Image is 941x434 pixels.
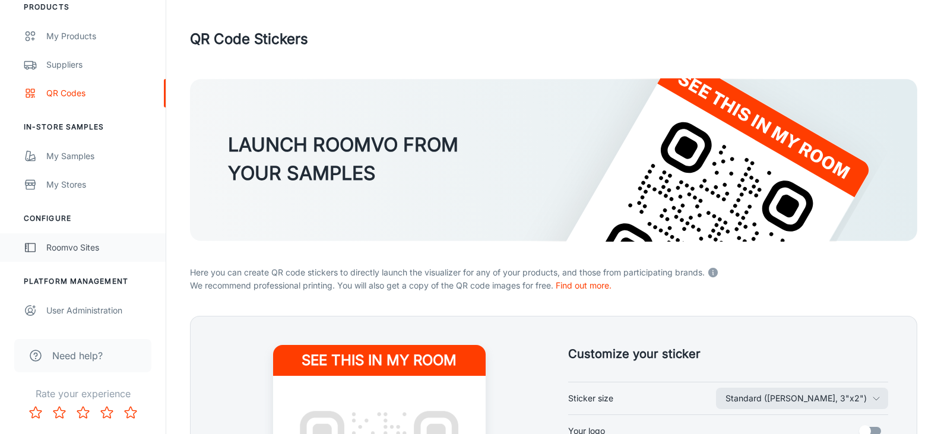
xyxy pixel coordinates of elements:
[273,345,486,376] h4: See this in my room
[46,241,154,254] div: Roomvo Sites
[568,392,613,405] span: Sticker size
[46,87,154,100] div: QR Codes
[228,131,458,188] h3: LAUNCH ROOMVO FROM YOUR SAMPLES
[71,401,95,425] button: Rate 3 star
[9,387,156,401] p: Rate your experience
[52,349,103,363] span: Need help?
[46,58,154,71] div: Suppliers
[47,401,71,425] button: Rate 2 star
[46,30,154,43] div: My Products
[556,280,612,290] a: Find out more.
[46,150,154,163] div: My Samples
[190,279,917,292] p: We recommend professional printing. You will also get a copy of the QR code images for free.
[190,28,308,50] h1: QR Code Stickers
[119,401,142,425] button: Rate 5 star
[716,388,888,409] button: Sticker size
[24,401,47,425] button: Rate 1 star
[46,178,154,191] div: My Stores
[190,264,917,279] p: Here you can create QR code stickers to directly launch the visualizer for any of your products, ...
[46,304,154,317] div: User Administration
[95,401,119,425] button: Rate 4 star
[568,345,889,363] h5: Customize your sticker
